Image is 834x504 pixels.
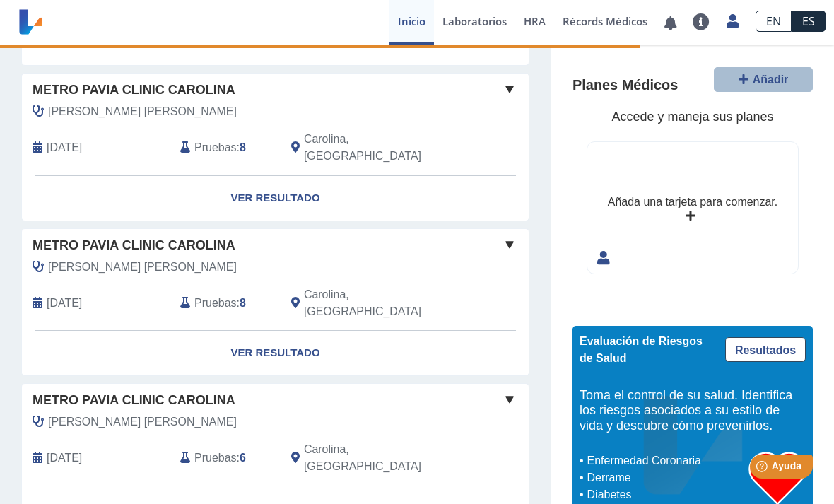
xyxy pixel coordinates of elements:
span: Carolina, PR [304,441,454,475]
span: 2023-10-28 [47,450,82,467]
li: Diabetes [583,486,749,503]
span: Pruebas [194,450,236,467]
span: Pruebas [194,139,236,156]
a: Resultados [725,337,806,362]
div: : [170,286,281,320]
span: HRA [524,14,546,28]
b: 8 [240,297,246,309]
div: : [170,131,281,165]
span: Gonzalez Bossolo, Alex [48,414,237,430]
div: Añada una tarjeta para comenzar. [608,194,777,211]
span: Metro Pavia Clinic Carolina [33,81,235,100]
div: : [170,441,281,475]
h4: Planes Médicos [572,77,678,94]
span: Carolina, PR [304,131,454,165]
b: 8 [240,141,246,153]
span: Añadir [753,74,789,86]
li: Enfermedad Coronaria [583,452,749,469]
span: Metro Pavia Clinic Carolina [33,391,235,410]
span: Carolina, PR [304,286,454,320]
span: Gonzalez Bossolo, Alex [48,259,237,276]
h5: Toma el control de su salud. Identifica los riesgos asociados a su estilo de vida y descubre cómo... [580,388,806,434]
span: Gonzalez Bossolo, Alex [48,103,237,120]
span: 2024-09-07 [47,295,82,312]
span: Evaluación de Riesgos de Salud [580,335,703,364]
span: Metro Pavia Clinic Carolina [33,236,235,255]
a: Ver Resultado [22,176,529,221]
a: EN [756,11,792,32]
span: Pruebas [194,295,236,312]
a: ES [792,11,826,32]
a: Ver Resultado [22,331,529,375]
b: 6 [240,452,246,464]
span: 2025-01-11 [47,139,82,156]
iframe: Help widget launcher [708,449,818,488]
button: Añadir [714,67,813,92]
span: Accede y maneja sus planes [611,110,773,124]
li: Derrame [583,469,749,486]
